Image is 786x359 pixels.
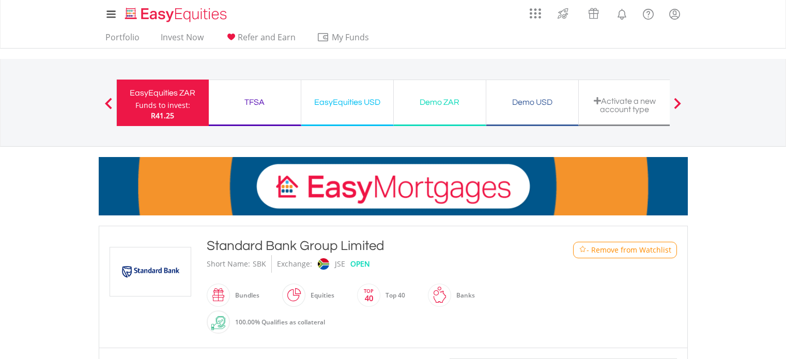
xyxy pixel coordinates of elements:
div: SBK [253,255,266,273]
a: Notifications [609,3,635,23]
div: Activate a new account type [585,97,665,114]
div: Banks [451,283,475,308]
img: thrive-v2.svg [554,5,572,22]
span: Refer and Earn [238,32,296,43]
img: grid-menu-icon.svg [530,8,541,19]
img: collateral-qualifying-green.svg [211,316,225,330]
div: EasyEquities ZAR [123,86,203,100]
div: JSE [335,255,345,273]
a: FAQ's and Support [635,3,661,23]
a: My Profile [661,3,688,25]
span: R41.25 [151,111,174,120]
img: EasyMortage Promotion Banner [99,157,688,215]
div: Funds to invest: [135,100,190,111]
div: OPEN [350,255,370,273]
div: Bundles [230,283,259,308]
div: Equities [305,283,334,308]
img: Watchlist [579,246,587,254]
a: Invest Now [157,32,208,48]
button: Watchlist - Remove from Watchlist [573,242,677,258]
div: EasyEquities USD [307,95,387,110]
a: Home page [121,3,231,23]
a: Vouchers [578,3,609,22]
div: Short Name: [207,255,250,273]
div: TFSA [215,95,295,110]
img: EasyEquities_Logo.png [123,6,231,23]
div: Top 40 [380,283,405,308]
a: Portfolio [101,32,144,48]
a: Refer and Earn [221,32,300,48]
span: My Funds [317,30,384,44]
img: vouchers-v2.svg [585,5,602,22]
a: AppsGrid [523,3,548,19]
img: EQU.ZA.SBK.png [112,247,189,296]
div: Standard Bank Group Limited [207,237,531,255]
span: - Remove from Watchlist [587,245,671,255]
span: 100.00% Qualifies as collateral [235,318,325,326]
div: Demo ZAR [400,95,480,110]
div: Exchange: [277,255,312,273]
div: Demo USD [492,95,572,110]
img: jse.png [317,258,329,270]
